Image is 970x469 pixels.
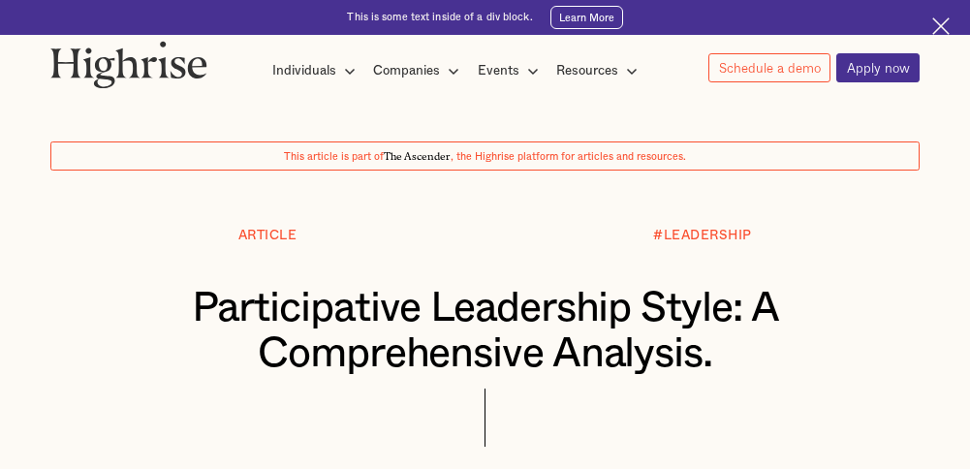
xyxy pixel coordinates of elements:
div: Events [478,59,519,82]
a: Learn More [550,6,623,29]
img: Highrise logo [50,41,207,88]
img: Cross icon [932,17,950,35]
div: Article [238,229,297,243]
div: This is some text inside of a div block. [347,11,532,24]
h1: Participative Leadership Style: A Comprehensive Analysis. [87,285,882,377]
a: Apply now [836,53,920,82]
span: This article is part of [284,151,384,162]
div: Companies [373,59,440,82]
div: Resources [556,59,618,82]
span: The Ascender [384,148,451,161]
div: Individuals [272,59,336,82]
a: Schedule a demo [708,53,830,82]
span: , the Highrise platform for articles and resources. [451,151,686,162]
div: #LEADERSHIP [653,229,752,243]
